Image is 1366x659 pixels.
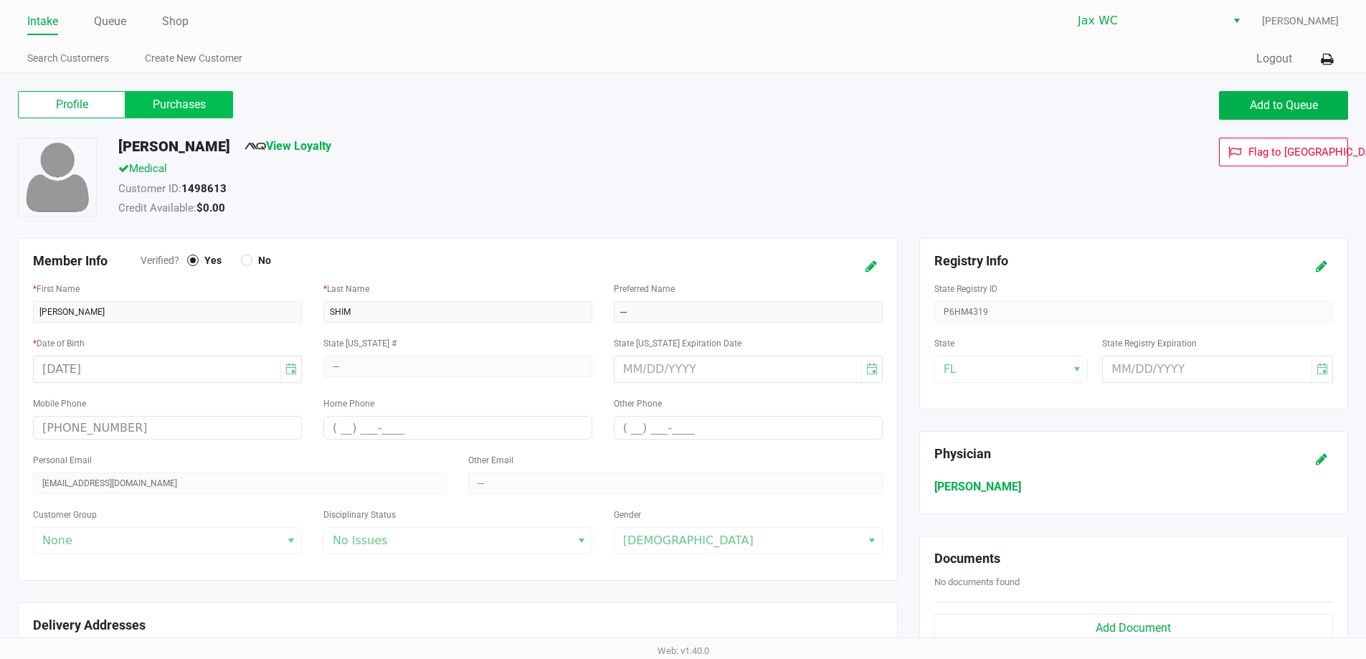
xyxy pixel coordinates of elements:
[199,254,222,267] span: Yes
[614,337,741,350] label: State [US_STATE] Expiration Date
[323,508,396,521] label: Disciplinary Status
[614,508,641,521] label: Gender
[934,337,954,350] label: State
[118,138,230,155] h5: [PERSON_NAME]
[27,49,109,67] a: Search Customers
[181,182,227,195] strong: 1498613
[18,91,125,118] label: Profile
[323,337,397,350] label: State [US_STATE] #
[196,202,225,214] strong: $0.00
[614,397,662,410] label: Other Phone
[27,11,58,32] a: Intake
[934,577,1020,587] span: No documents found
[934,551,1333,566] h5: Documents
[934,446,1263,462] h5: Physician
[1096,621,1171,635] span: Add Document
[468,454,513,467] label: Other Email
[108,161,942,181] div: Medical
[934,283,997,295] label: State Registry ID
[108,181,942,201] div: Customer ID:
[1102,337,1197,350] label: State Registry Expiration
[108,200,942,220] div: Credit Available:
[145,49,242,67] a: Create New Customer
[125,91,233,118] label: Purchases
[1250,98,1318,112] span: Add to Queue
[252,254,271,267] span: No
[33,454,92,467] label: Personal Email
[141,253,187,268] span: Verified?
[323,283,369,295] label: Last Name
[1226,8,1247,34] button: Select
[33,337,85,350] label: Date of Birth
[1219,91,1348,120] button: Add to Queue
[1256,50,1292,67] button: Logout
[33,508,97,521] label: Customer Group
[1262,14,1339,29] span: [PERSON_NAME]
[1219,138,1348,166] button: Flag to [GEOGRAPHIC_DATA]
[33,397,86,410] label: Mobile Phone
[33,617,883,633] h5: Delivery Addresses
[934,253,1263,269] h5: Registry Info
[33,283,80,295] label: First Name
[33,253,141,269] h5: Member Info
[934,480,1333,493] h6: [PERSON_NAME]
[1078,12,1218,29] span: Jax WC
[94,11,126,32] a: Queue
[162,11,189,32] a: Shop
[323,397,374,410] label: Home Phone
[245,139,331,153] a: View Loyalty
[658,645,709,656] span: Web: v1.40.0
[934,614,1333,643] button: Add Document
[614,283,675,295] label: Preferred Name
